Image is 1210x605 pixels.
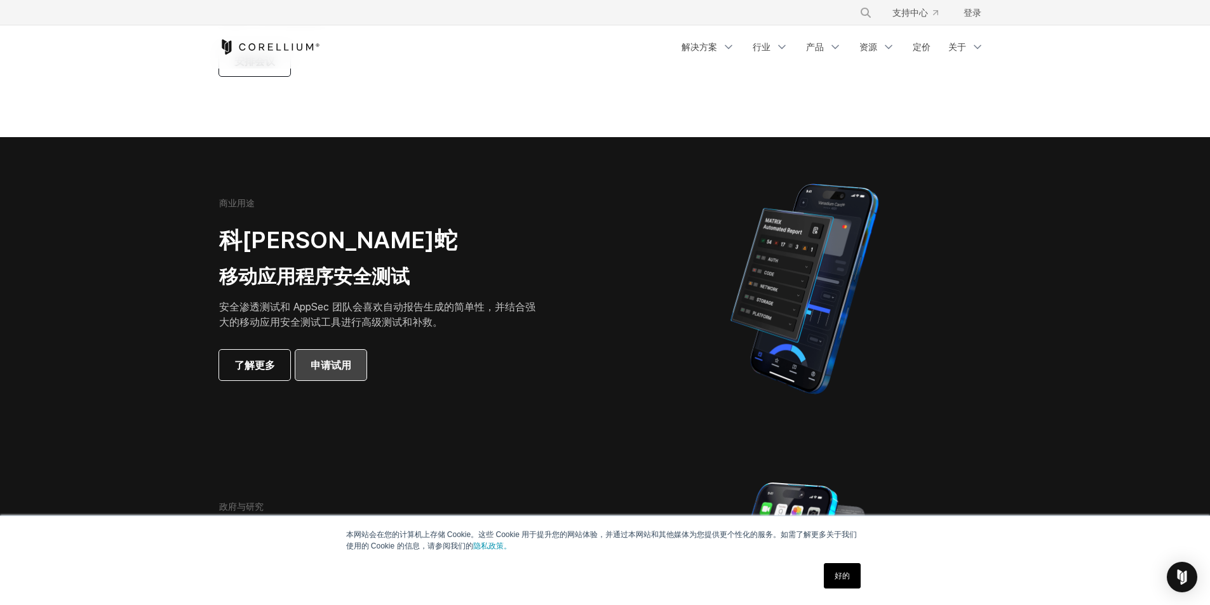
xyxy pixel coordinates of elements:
[219,197,255,208] font: 商业用途
[824,563,861,588] a: 好的
[219,226,457,254] font: 科[PERSON_NAME]蛇
[859,41,877,52] font: 资源
[806,41,824,52] font: 产品
[219,265,410,288] font: 移动应用程序安全测试
[892,7,928,18] font: 支持中心
[844,1,992,24] div: 导航菜单
[219,300,535,328] font: 安全渗透测试和 AppSec 团队会喜欢自动报告生成的简单性，并结合强大的移动应用安全测试工具进行高级测试和补救。
[346,530,857,550] font: 本网站会在您的计算机上存储 Cookie。这些 Cookie 用于提升您的网站体验，并通过本网站和其他媒体为您提供更个性化的服务。如需了解更多关于我们使用的 Cookie 的信息，请参阅我们的
[473,542,511,550] a: 隐私政策。
[219,350,290,380] a: 了解更多
[753,41,770,52] font: 行业
[1167,562,1197,592] div: Open Intercom Messenger
[913,41,931,52] font: 定价
[219,39,320,55] a: 科雷利姆之家
[295,350,366,380] a: 申请试用
[311,359,351,371] font: 申请试用
[234,359,275,371] font: 了解更多
[674,36,992,58] div: 导航菜单
[835,571,850,580] font: 好的
[682,41,717,52] font: 解决方案
[219,501,264,512] font: 政府与研究
[964,7,981,18] font: 登录
[854,1,877,24] button: 搜索
[709,178,900,400] img: Corellium MATRIX 自动生成 iPhone 报告，显示跨安全类别的应用程序漏洞测试结果。
[948,41,966,52] font: 关于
